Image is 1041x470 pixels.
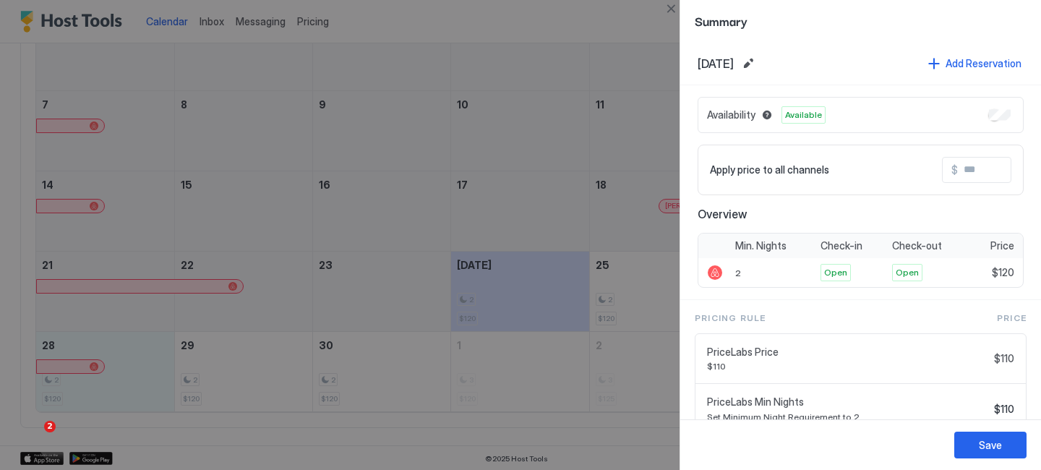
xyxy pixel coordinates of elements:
span: Open [824,266,847,279]
span: Apply price to all channels [710,163,829,176]
button: Add Reservation [926,54,1024,73]
span: $ [951,163,958,176]
span: Availability [707,108,755,121]
span: PriceLabs Min Nights [707,396,988,409]
span: Overview [698,207,1024,221]
button: Edit date range [740,55,757,72]
button: Save [954,432,1027,458]
span: 2 [44,421,56,432]
span: Check-out [892,239,942,252]
span: $110 [707,361,988,372]
iframe: Intercom live chat [14,421,49,456]
span: Pricing Rule [695,312,766,325]
span: Min. Nights [735,239,787,252]
span: Price [990,239,1014,252]
span: PriceLabs Price [707,346,988,359]
span: 2 [735,268,741,278]
div: Save [979,437,1002,453]
span: $110 [994,352,1014,365]
button: Blocked dates override all pricing rules and remain unavailable until manually unblocked [758,106,776,124]
span: $120 [992,266,1014,279]
span: Set Minimum Night Requirement to 2 [707,411,988,422]
span: Check-in [821,239,862,252]
span: $110 [994,403,1014,416]
span: [DATE] [698,56,734,71]
span: Price [997,312,1027,325]
span: Summary [695,12,1027,30]
span: Available [785,108,822,121]
div: Add Reservation [946,56,1021,71]
span: Open [896,266,919,279]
